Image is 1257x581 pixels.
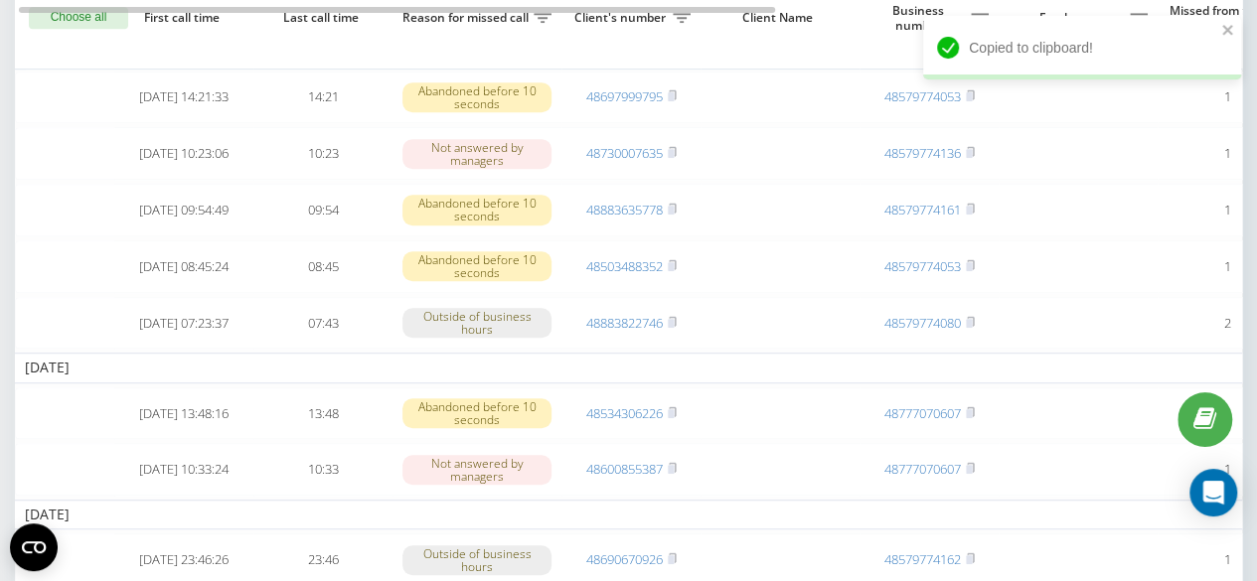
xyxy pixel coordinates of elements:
[884,144,961,162] a: 48579774136
[402,545,551,575] div: Outside of business hours
[571,10,673,26] span: Client's number
[253,240,393,293] td: 08:45
[884,87,961,105] a: 48579774053
[586,460,663,478] a: 48600855387
[253,297,393,350] td: 07:43
[884,550,961,568] a: 48579774162
[29,7,128,29] button: Choose all
[10,523,58,571] button: Open CMP widget
[402,139,551,169] div: Not answered by managers
[253,184,393,236] td: 09:54
[253,127,393,180] td: 10:23
[114,443,253,496] td: [DATE] 10:33:24
[114,72,253,124] td: [DATE] 14:21:33
[114,240,253,293] td: [DATE] 08:45:24
[884,201,961,218] a: 48579774161
[586,404,663,422] a: 48534306226
[402,398,551,428] div: Abandoned before 10 seconds
[114,387,253,440] td: [DATE] 13:48:16
[586,201,663,218] a: 48883635778
[923,16,1241,79] div: Copied to clipboard!
[1189,469,1237,516] div: Open Intercom Messenger
[402,308,551,338] div: Outside of business hours
[717,10,843,26] span: Client Name
[869,3,971,34] span: Business number
[269,10,377,26] span: Last call time
[253,72,393,124] td: 14:21
[586,314,663,332] a: 48883822746
[884,314,961,332] a: 48579774080
[402,82,551,112] div: Abandoned before 10 seconds
[402,455,551,485] div: Not answered by managers
[114,127,253,180] td: [DATE] 10:23:06
[586,257,663,275] a: 48503488352
[253,387,393,440] td: 13:48
[114,297,253,350] td: [DATE] 07:23:37
[586,87,663,105] a: 48697999795
[130,10,237,26] span: First call time
[402,195,551,224] div: Abandoned before 10 seconds
[114,184,253,236] td: [DATE] 09:54:49
[884,404,961,422] a: 48777070607
[884,460,961,478] a: 48777070607
[402,10,534,26] span: Reason for missed call
[884,257,961,275] a: 48579774053
[1221,22,1235,41] button: close
[586,144,663,162] a: 48730007635
[402,251,551,281] div: Abandoned before 10 seconds
[253,443,393,496] td: 10:33
[586,550,663,568] a: 48690670926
